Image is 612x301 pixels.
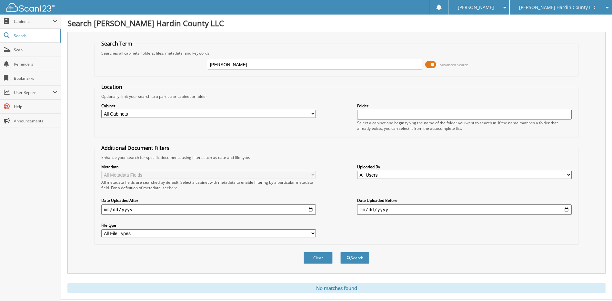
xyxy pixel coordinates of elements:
[101,223,316,228] label: File type
[98,40,135,47] legend: Search Term
[440,62,468,67] span: Advanced Search
[357,120,572,131] div: Select a cabinet and begin typing the name of the folder you want to search in. If the name match...
[101,204,316,215] input: start
[357,204,572,215] input: end
[67,18,606,28] h1: Search [PERSON_NAME] Hardin County LLC
[357,103,572,109] label: Folder
[357,164,572,170] label: Uploaded By
[98,144,173,151] legend: Additional Document Filters
[14,118,57,124] span: Announcements
[357,198,572,203] label: Date Uploaded Before
[98,50,575,56] div: Searches all cabinets, folders, files, metadata, and keywords
[304,252,333,264] button: Clear
[98,155,575,160] div: Enhance your search for specific documents using filters such as date and file type.
[101,180,316,191] div: All metadata fields are searched by default. Select a cabinet with metadata to enable filtering b...
[519,5,597,9] span: [PERSON_NAME] Hardin County LLC
[101,103,316,109] label: Cabinet
[14,47,57,53] span: Scan
[14,33,56,38] span: Search
[67,283,606,293] div: No matches found
[101,164,316,170] label: Metadata
[98,83,125,90] legend: Location
[458,5,494,9] span: [PERSON_NAME]
[14,104,57,109] span: Help
[14,76,57,81] span: Bookmarks
[6,3,55,12] img: scan123-logo-white.svg
[14,19,53,24] span: Cabinets
[14,61,57,67] span: Reminders
[14,90,53,95] span: User Reports
[101,198,316,203] label: Date Uploaded After
[98,94,575,99] div: Optionally limit your search to a particular cabinet or folder
[340,252,369,264] button: Search
[169,185,177,191] a: here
